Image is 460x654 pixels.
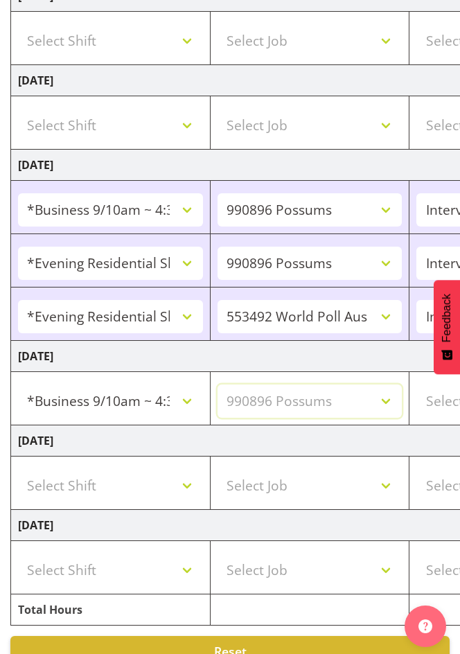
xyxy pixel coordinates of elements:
[441,294,453,342] span: Feedback
[418,619,432,633] img: help-xxl-2.png
[434,280,460,374] button: Feedback - Show survey
[11,594,211,626] td: Total Hours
